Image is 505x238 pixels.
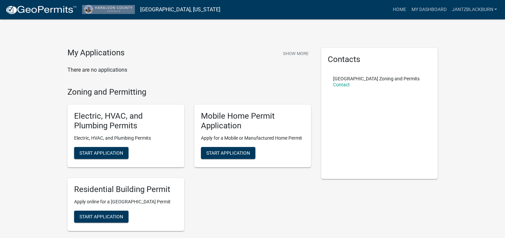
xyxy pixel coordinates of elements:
button: Start Application [74,147,129,159]
h5: Mobile Home Permit Application [201,111,304,131]
a: Contact [333,82,350,87]
button: Start Application [201,147,255,159]
button: Start Application [74,211,129,223]
p: Apply for a Mobile or Manufactured Home Permit [201,135,304,142]
span: Start Application [206,150,250,155]
h5: Residential Building Permit [74,185,178,194]
p: There are no applications [67,66,311,74]
p: [GEOGRAPHIC_DATA] Zoning and Permits [333,76,420,81]
span: Start Application [79,214,123,219]
span: Start Application [79,150,123,155]
p: Apply online for a [GEOGRAPHIC_DATA] Permit [74,198,178,205]
p: Electric, HVAC, and Plumbing Permits [74,135,178,142]
button: Show More [280,48,311,59]
img: Haralson County, Georgia [82,5,135,14]
h5: Contacts [328,55,431,64]
h4: Zoning and Permitting [67,87,311,97]
a: [GEOGRAPHIC_DATA], [US_STATE] [140,4,220,15]
h4: My Applications [67,48,124,58]
h5: Electric, HVAC, and Plumbing Permits [74,111,178,131]
a: JantzBlackburn [449,3,500,16]
a: My Dashboard [409,3,449,16]
a: Home [390,3,409,16]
